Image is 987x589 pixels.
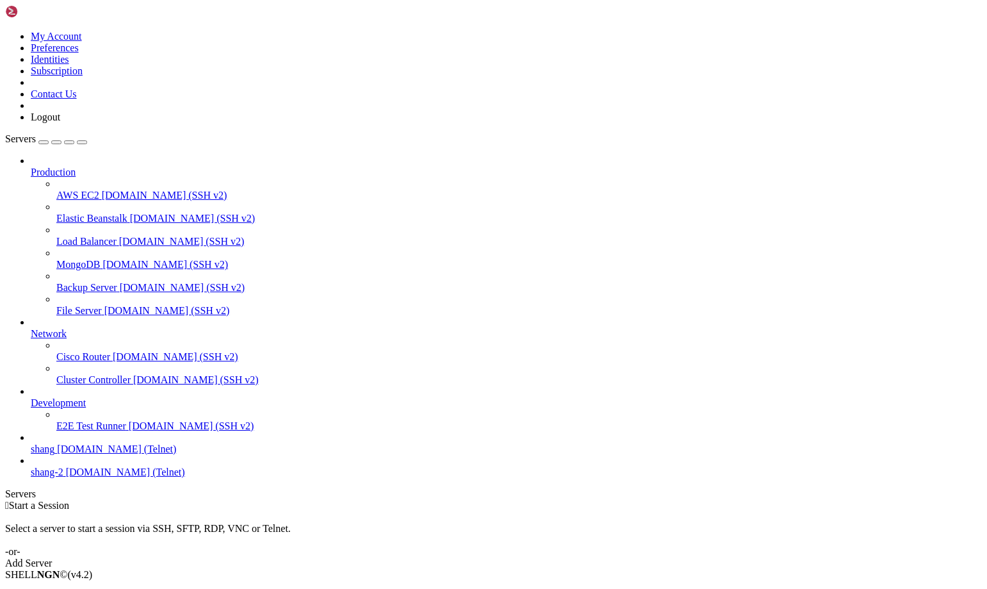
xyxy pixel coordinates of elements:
[56,294,982,317] li: File Server [DOMAIN_NAME] (SSH v2)
[31,54,69,65] a: Identities
[31,467,982,478] a: shang-2 [DOMAIN_NAME] (Telnet)
[31,88,77,99] a: Contact Us
[5,5,79,18] img: Shellngn
[31,112,60,122] a: Logout
[31,167,76,178] span: Production
[56,305,982,317] a: File Server [DOMAIN_NAME] (SSH v2)
[37,569,60,580] b: NGN
[31,397,982,409] a: Development
[56,224,982,247] li: Load Balancer [DOMAIN_NAME] (SSH v2)
[31,455,982,478] li: shang-2 [DOMAIN_NAME] (Telnet)
[56,201,982,224] li: Elastic Beanstalk [DOMAIN_NAME] (SSH v2)
[56,374,982,386] a: Cluster Controller [DOMAIN_NAME] (SSH v2)
[102,259,228,270] span: [DOMAIN_NAME] (SSH v2)
[31,42,79,53] a: Preferences
[56,213,982,224] a: Elastic Beanstalk [DOMAIN_NAME] (SSH v2)
[56,351,110,362] span: Cisco Router
[102,190,227,201] span: [DOMAIN_NAME] (SSH v2)
[31,155,982,317] li: Production
[56,259,100,270] span: MongoDB
[31,31,82,42] a: My Account
[31,386,982,432] li: Development
[56,351,982,363] a: Cisco Router [DOMAIN_NAME] (SSH v2)
[31,328,982,340] a: Network
[56,213,127,224] span: Elastic Beanstalk
[56,409,982,432] li: E2E Test Runner [DOMAIN_NAME] (SSH v2)
[133,374,259,385] span: [DOMAIN_NAME] (SSH v2)
[31,444,54,454] span: shang
[56,236,982,247] a: Load Balancer [DOMAIN_NAME] (SSH v2)
[56,259,982,270] a: MongoDB [DOMAIN_NAME] (SSH v2)
[120,282,245,293] span: [DOMAIN_NAME] (SSH v2)
[56,420,126,431] span: E2E Test Runner
[5,133,36,144] span: Servers
[56,340,982,363] li: Cisco Router [DOMAIN_NAME] (SSH v2)
[31,65,83,76] a: Subscription
[56,178,982,201] li: AWS EC2 [DOMAIN_NAME] (SSH v2)
[56,282,117,293] span: Backup Server
[113,351,238,362] span: [DOMAIN_NAME] (SSH v2)
[31,467,63,477] span: shang-2
[56,374,131,385] span: Cluster Controller
[66,467,185,477] span: [DOMAIN_NAME] (Telnet)
[31,444,982,455] a: shang [DOMAIN_NAME] (Telnet)
[56,190,982,201] a: AWS EC2 [DOMAIN_NAME] (SSH v2)
[57,444,176,454] span: [DOMAIN_NAME] (Telnet)
[5,511,982,558] div: Select a server to start a session via SSH, SFTP, RDP, VNC or Telnet. -or-
[129,420,254,431] span: [DOMAIN_NAME] (SSH v2)
[56,236,117,247] span: Load Balancer
[68,569,93,580] span: 4.2.0
[5,133,87,144] a: Servers
[31,432,982,455] li: shang [DOMAIN_NAME] (Telnet)
[31,328,67,339] span: Network
[56,363,982,386] li: Cluster Controller [DOMAIN_NAME] (SSH v2)
[5,569,92,580] span: SHELL ©
[5,500,9,511] span: 
[31,317,982,386] li: Network
[119,236,245,247] span: [DOMAIN_NAME] (SSH v2)
[5,488,982,500] div: Servers
[56,247,982,270] li: MongoDB [DOMAIN_NAME] (SSH v2)
[130,213,256,224] span: [DOMAIN_NAME] (SSH v2)
[5,558,982,569] div: Add Server
[31,167,982,178] a: Production
[104,305,230,316] span: [DOMAIN_NAME] (SSH v2)
[56,270,982,294] li: Backup Server [DOMAIN_NAME] (SSH v2)
[9,500,69,511] span: Start a Session
[56,420,982,432] a: E2E Test Runner [DOMAIN_NAME] (SSH v2)
[56,305,102,316] span: File Server
[56,282,982,294] a: Backup Server [DOMAIN_NAME] (SSH v2)
[56,190,99,201] span: AWS EC2
[31,397,86,408] span: Development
